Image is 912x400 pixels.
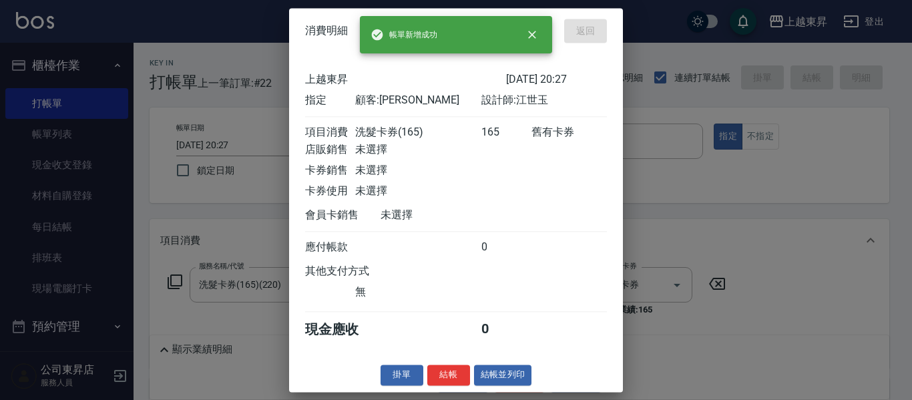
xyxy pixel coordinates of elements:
[481,93,607,108] div: 設計師: 江世玉
[355,184,481,198] div: 未選擇
[305,126,355,140] div: 項目消費
[381,208,506,222] div: 未選擇
[305,164,355,178] div: 卡券銷售
[305,240,355,254] div: 應付帳款
[305,93,355,108] div: 指定
[305,184,355,198] div: 卡券使用
[481,126,531,140] div: 165
[531,126,607,140] div: 舊有卡券
[371,28,437,41] span: 帳單新增成功
[355,126,481,140] div: 洗髮卡券(165)
[355,143,481,157] div: 未選擇
[305,264,406,278] div: 其他支付方式
[305,208,381,222] div: 會員卡銷售
[517,20,547,49] button: close
[355,93,481,108] div: 顧客: [PERSON_NAME]
[305,321,381,339] div: 現金應收
[481,240,531,254] div: 0
[381,365,423,385] button: 掛單
[355,285,481,299] div: 無
[305,143,355,157] div: 店販銷售
[427,365,470,385] button: 結帳
[481,321,531,339] div: 0
[474,365,532,385] button: 結帳並列印
[506,73,607,87] div: [DATE] 20:27
[305,73,506,87] div: 上越東昇
[305,24,348,37] span: 消費明細
[355,164,481,178] div: 未選擇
